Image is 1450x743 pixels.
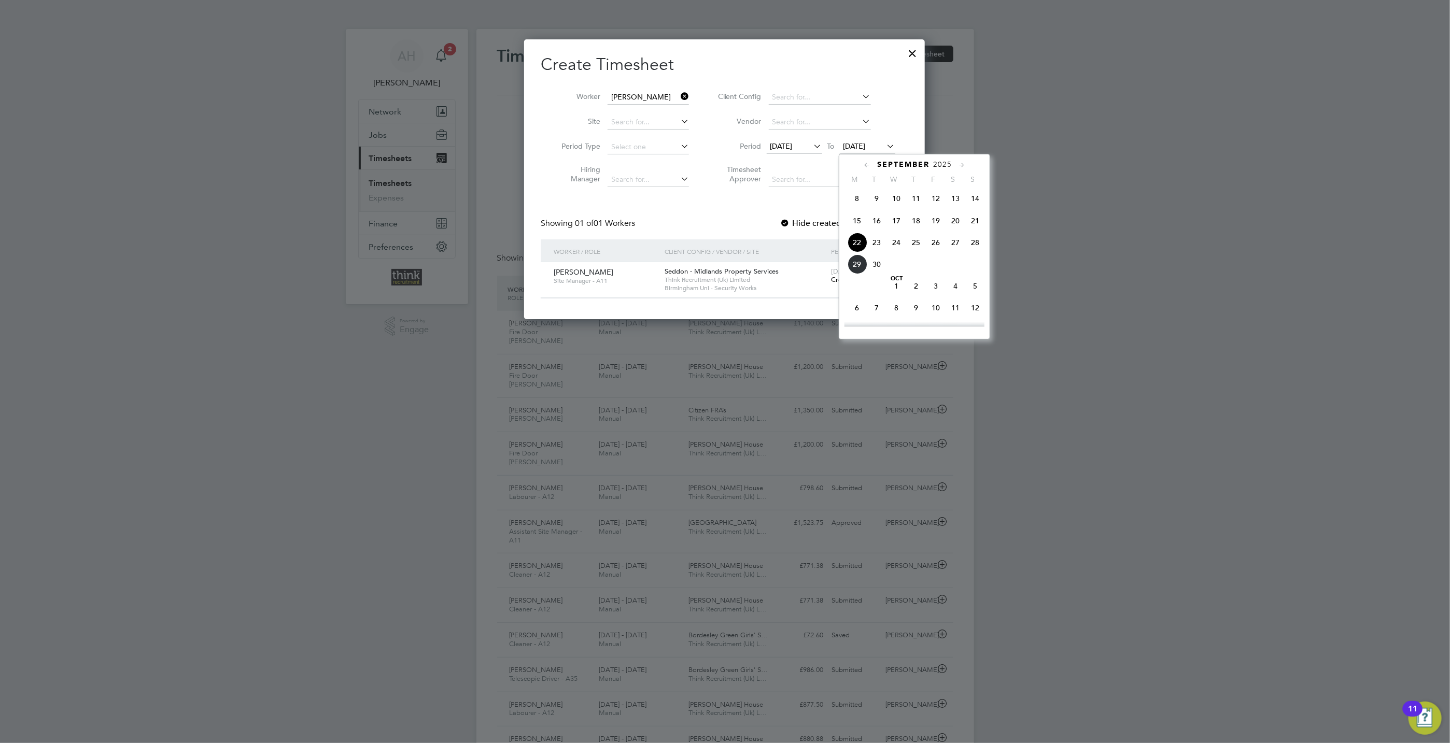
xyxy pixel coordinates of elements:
[965,189,985,208] span: 14
[965,276,985,296] span: 5
[608,140,689,154] input: Select one
[946,276,965,296] span: 4
[575,218,635,228] span: 01 Workers
[608,173,689,187] input: Search for...
[1408,709,1417,722] div: 11
[665,276,826,284] span: Think Recruitment (Uk) Limited
[943,175,963,184] span: S
[946,320,965,339] span: 18
[906,298,926,318] span: 9
[923,175,943,184] span: F
[867,298,886,318] span: 7
[831,275,884,284] span: Create timesheet
[715,117,762,126] label: Vendor
[824,139,838,153] span: To
[780,218,885,228] label: Hide created timesheets
[847,254,867,274] span: 29
[715,92,762,101] label: Client Config
[867,320,886,339] span: 14
[926,320,946,339] span: 17
[877,160,930,169] span: September
[946,233,965,252] span: 27
[847,233,867,252] span: 22
[554,141,600,151] label: Period Type
[608,115,689,130] input: Search for...
[828,239,898,263] div: Period
[946,211,965,231] span: 20
[926,211,946,231] span: 19
[867,254,886,274] span: 30
[847,320,867,339] span: 13
[770,141,793,151] span: [DATE]
[906,276,926,296] span: 2
[867,233,886,252] span: 23
[662,239,828,263] div: Client Config / Vendor / Site
[904,175,923,184] span: T
[541,218,637,229] div: Showing
[1409,702,1442,735] button: Open Resource Center, 11 new notifications
[933,160,952,169] span: 2025
[867,211,886,231] span: 16
[906,233,926,252] span: 25
[554,165,600,183] label: Hiring Manager
[665,284,826,292] span: Birmingham Uni - Security Works
[886,276,906,281] span: Oct
[551,239,662,263] div: Worker / Role
[906,211,926,231] span: 18
[554,117,600,126] label: Site
[867,189,886,208] span: 9
[864,175,884,184] span: T
[965,320,985,339] span: 19
[926,276,946,296] span: 3
[926,233,946,252] span: 26
[843,141,866,151] span: [DATE]
[886,298,906,318] span: 8
[575,218,594,228] span: 01 of
[946,298,965,318] span: 11
[965,298,985,318] span: 12
[847,298,867,318] span: 6
[965,211,985,231] span: 21
[831,267,879,276] span: [DATE] - [DATE]
[906,189,926,208] span: 11
[926,298,946,318] span: 10
[886,320,906,339] span: 15
[886,233,906,252] span: 24
[554,267,613,277] span: [PERSON_NAME]
[665,267,779,276] span: Seddon - Midlands Property Services
[926,189,946,208] span: 12
[886,276,906,296] span: 1
[608,90,689,105] input: Search for...
[769,115,871,130] input: Search for...
[715,141,762,151] label: Period
[946,189,965,208] span: 13
[884,175,904,184] span: W
[963,175,982,184] span: S
[554,92,600,101] label: Worker
[886,211,906,231] span: 17
[769,173,871,187] input: Search for...
[541,54,908,76] h2: Create Timesheet
[847,189,867,208] span: 8
[906,320,926,339] span: 16
[769,90,871,105] input: Search for...
[844,175,864,184] span: M
[715,165,762,183] label: Timesheet Approver
[886,189,906,208] span: 10
[554,277,657,285] span: Site Manager - A11
[965,233,985,252] span: 28
[847,211,867,231] span: 15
